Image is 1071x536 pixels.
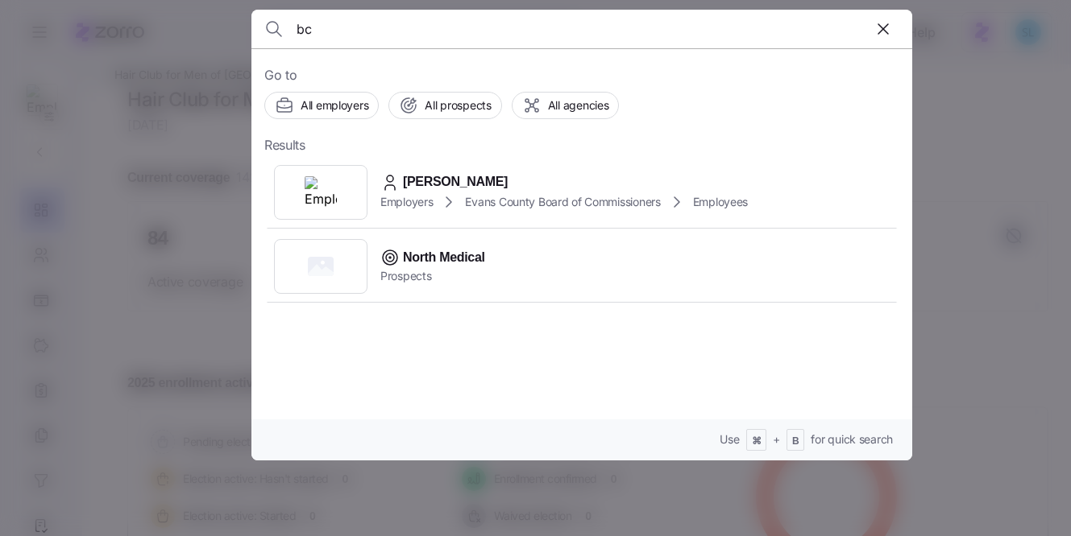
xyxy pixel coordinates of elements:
[264,92,379,119] button: All employers
[403,248,487,268] span: North Medical
[380,268,487,284] span: Prospects
[512,92,620,119] button: All agencies
[403,172,508,192] span: [PERSON_NAME]
[380,194,433,210] span: Employers
[548,97,609,113] span: All agencies
[720,431,740,447] span: Use
[301,97,368,113] span: All employers
[752,435,762,448] span: ⌘
[305,176,337,208] img: Employer logo
[774,431,781,447] span: +
[264,135,305,155] span: Results
[793,435,799,448] span: B
[388,92,501,119] button: All prospects
[264,65,899,85] span: Go to
[425,97,491,113] span: All prospects
[811,431,893,447] span: for quick search
[465,194,660,210] span: Evans County Board of Commissioners
[693,194,748,210] span: Employees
